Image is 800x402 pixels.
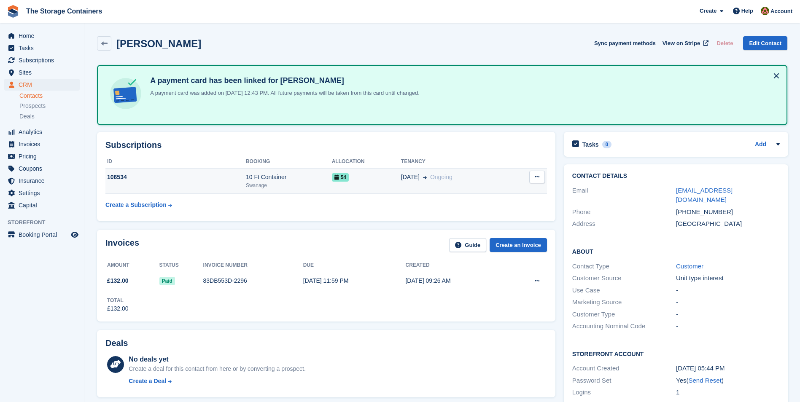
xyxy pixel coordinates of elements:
div: [DATE] 11:59 PM [303,276,406,285]
div: 83DB553D-2296 [203,276,303,285]
div: 1 [676,388,780,397]
div: No deals yet [129,354,305,364]
div: Contact Type [572,262,676,271]
h2: Tasks [582,141,599,148]
div: Customer Type [572,310,676,319]
div: Marketing Source [572,297,676,307]
div: Password Set [572,376,676,386]
div: Account Created [572,364,676,373]
div: Create a deal for this contact from here or by converting a prospect. [129,364,305,373]
div: Accounting Nominal Code [572,322,676,331]
a: Customer [676,263,703,270]
a: menu [4,150,80,162]
div: Address [572,219,676,229]
h2: Subscriptions [105,140,547,150]
a: Preview store [70,230,80,240]
span: View on Stripe [663,39,700,48]
div: Create a Subscription [105,201,167,209]
a: Create a Subscription [105,197,172,213]
a: menu [4,126,80,138]
span: Storefront [8,218,84,227]
span: Sites [19,67,69,78]
h2: [PERSON_NAME] [116,38,201,49]
p: A payment card was added on [DATE] 12:43 PM. All future payments will be taken from this card unt... [147,89,420,97]
a: Guide [449,238,486,252]
div: [DATE] 05:44 PM [676,364,780,373]
a: menu [4,175,80,187]
th: Booking [246,155,332,169]
div: [DATE] 09:26 AM [405,276,507,285]
div: Unit type interest [676,273,780,283]
div: [GEOGRAPHIC_DATA] [676,219,780,229]
th: Amount [105,259,159,272]
th: ID [105,155,246,169]
a: menu [4,30,80,42]
a: Prospects [19,102,80,110]
div: 10 Ft Container [246,173,332,182]
th: Due [303,259,406,272]
a: [EMAIL_ADDRESS][DOMAIN_NAME] [676,187,733,204]
span: Help [741,7,753,15]
span: Prospects [19,102,46,110]
div: Email [572,186,676,205]
h2: Deals [105,338,128,348]
span: Invoices [19,138,69,150]
span: £132.00 [107,276,129,285]
span: CRM [19,79,69,91]
a: menu [4,67,80,78]
div: - [676,322,780,331]
a: The Storage Containers [23,4,105,18]
div: - [676,286,780,295]
div: Yes [676,376,780,386]
h2: About [572,247,780,255]
a: menu [4,229,80,241]
a: View on Stripe [659,36,710,50]
th: Tenancy [401,155,510,169]
div: - [676,297,780,307]
img: stora-icon-8386f47178a22dfd0bd8f6a31ec36ba5ce8667c1dd55bd0f319d3a0aa187defe.svg [7,5,19,18]
button: Sync payment methods [594,36,656,50]
span: Booking Portal [19,229,69,241]
span: Settings [19,187,69,199]
span: Paid [159,277,175,285]
span: Capital [19,199,69,211]
a: Deals [19,112,80,121]
div: Phone [572,207,676,217]
a: menu [4,42,80,54]
span: Subscriptions [19,54,69,66]
span: Insurance [19,175,69,187]
span: Pricing [19,150,69,162]
span: Tasks [19,42,69,54]
div: Total [107,297,129,304]
span: Coupons [19,163,69,174]
a: menu [4,54,80,66]
a: Create a Deal [129,377,305,386]
div: Swanage [246,182,332,189]
div: Use Case [572,286,676,295]
span: [DATE] [401,173,420,182]
h2: Invoices [105,238,139,252]
div: Create a Deal [129,377,166,386]
a: Contacts [19,92,80,100]
div: - [676,310,780,319]
a: Edit Contact [743,36,787,50]
span: ( ) [686,377,723,384]
span: Account [770,7,792,16]
span: Home [19,30,69,42]
img: card-linked-ebf98d0992dc2aeb22e95c0e3c79077019eb2392cfd83c6a337811c24bc77127.svg [108,76,143,111]
h4: A payment card has been linked for [PERSON_NAME] [147,76,420,86]
div: 0 [602,141,612,148]
span: Ongoing [430,174,453,180]
a: menu [4,138,80,150]
div: £132.00 [107,304,129,313]
a: menu [4,199,80,211]
div: [PHONE_NUMBER] [676,207,780,217]
div: Customer Source [572,273,676,283]
img: Kirsty Simpson [761,7,769,15]
a: menu [4,163,80,174]
span: Analytics [19,126,69,138]
th: Allocation [332,155,401,169]
h2: Contact Details [572,173,780,180]
h2: Storefront Account [572,349,780,358]
th: Invoice number [203,259,303,272]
